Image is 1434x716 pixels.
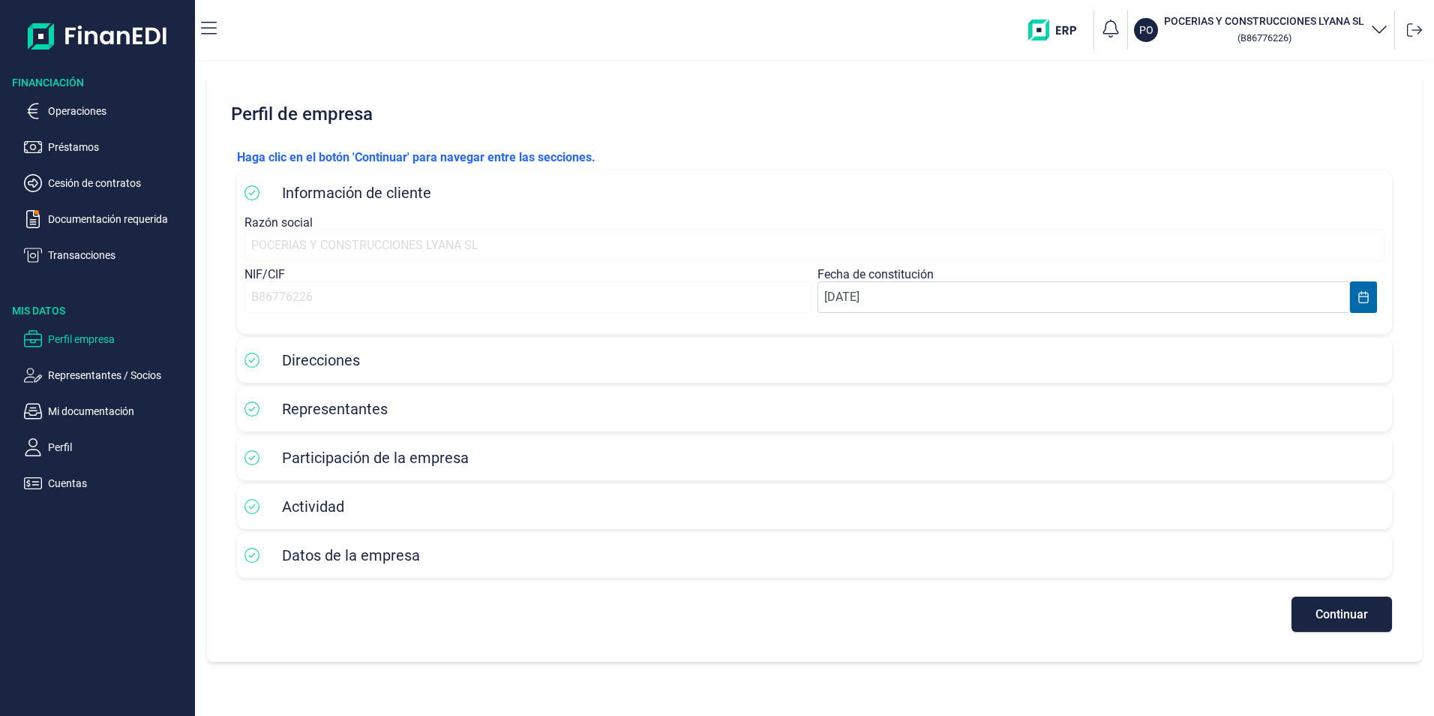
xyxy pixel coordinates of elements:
p: Transacciones [48,246,189,264]
button: Préstamos [24,138,189,156]
p: Cuentas [48,474,189,492]
p: PO [1139,23,1153,38]
button: Perfil empresa [24,330,189,348]
p: Perfil [48,438,189,456]
button: Operaciones [24,102,189,120]
button: Transacciones [24,246,189,264]
button: Mi documentación [24,402,189,420]
p: Haga clic en el botón 'Continuar' para navegar entre las secciones. [237,149,1392,167]
h2: Perfil de empresa [225,92,1404,137]
span: Direcciones [282,351,360,369]
p: Cesión de contratos [48,174,189,192]
button: Perfil [24,438,189,456]
button: Choose Date [1350,281,1377,313]
p: Operaciones [48,102,189,120]
h3: POCERIAS Y CONSTRUCCIONES LYANA SL [1164,14,1364,29]
p: Préstamos [48,138,189,156]
button: POPOCERIAS Y CONSTRUCCIONES LYANA SL (B86776226) [1134,14,1388,47]
span: Actividad [282,498,344,516]
span: Participación de la empresa [282,449,469,467]
p: Perfil empresa [48,330,189,348]
span: Continuar [1315,609,1368,620]
span: Información de cliente [282,184,431,202]
img: Logo de aplicación [28,12,168,60]
small: Copiar cif [1237,32,1291,44]
img: erp [1028,20,1087,41]
button: Cuentas [24,474,189,492]
span: Representantes [282,400,388,418]
button: Cesión de contratos [24,174,189,192]
label: Razón social [244,215,313,230]
span: Datos de la empresa [282,546,420,564]
label: Fecha de constitución [817,267,934,281]
button: Continuar [1291,597,1392,632]
button: Documentación requerida [24,210,189,228]
button: Representantes / Socios [24,366,189,384]
label: NIF/CIF [244,267,285,281]
p: Documentación requerida [48,210,189,228]
p: Representantes / Socios [48,366,189,384]
p: Mi documentación [48,402,189,420]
